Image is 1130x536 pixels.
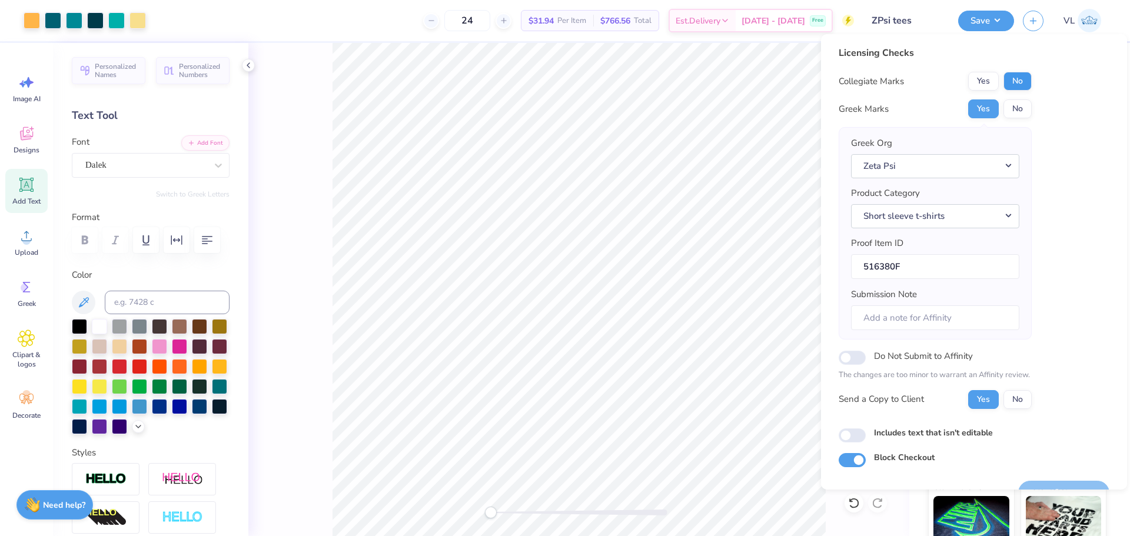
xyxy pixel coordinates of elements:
[634,15,652,27] span: Total
[851,305,1019,331] input: Add a note for Affinity
[156,57,230,84] button: Personalized Numbers
[851,204,1019,228] button: Short sleeve t-shirts
[72,211,230,224] label: Format
[1078,9,1101,32] img: Vincent Lloyd Laurel
[72,268,230,282] label: Color
[162,472,203,487] img: Shadow
[1058,9,1106,32] a: VL
[851,288,917,301] label: Submission Note
[839,102,889,116] div: Greek Marks
[851,154,1019,178] button: Zeta Psi
[18,299,36,308] span: Greek
[85,508,127,527] img: 3D Illusion
[812,16,823,25] span: Free
[12,197,41,206] span: Add Text
[7,350,46,369] span: Clipart & logos
[968,390,999,409] button: Yes
[874,348,973,364] label: Do Not Submit to Affinity
[874,451,935,464] label: Block Checkout
[529,15,554,27] span: $31.94
[105,291,230,314] input: e.g. 7428 c
[72,446,96,460] label: Styles
[1063,14,1075,28] span: VL
[15,248,38,257] span: Upload
[839,75,904,88] div: Collegiate Marks
[1003,99,1032,118] button: No
[863,9,949,32] input: Untitled Design
[839,46,1032,60] div: Licensing Checks
[958,11,1014,31] button: Save
[14,145,39,155] span: Designs
[1003,390,1032,409] button: No
[181,135,230,151] button: Add Font
[851,187,920,200] label: Product Category
[12,411,41,420] span: Decorate
[444,10,490,31] input: – –
[874,427,993,439] label: Includes text that isn't editable
[72,135,89,149] label: Font
[557,15,586,27] span: Per Item
[85,472,127,486] img: Stroke
[851,237,903,250] label: Proof Item ID
[851,137,892,150] label: Greek Org
[43,500,85,511] strong: Need help?
[968,99,999,118] button: Yes
[162,511,203,524] img: Negative Space
[839,369,1032,381] p: The changes are too minor to warrant an Affinity review.
[600,15,630,27] span: $766.56
[968,72,999,91] button: Yes
[13,94,41,104] span: Image AI
[1003,72,1032,91] button: No
[742,15,805,27] span: [DATE] - [DATE]
[839,392,924,406] div: Send a Copy to Client
[72,57,145,84] button: Personalized Names
[179,62,222,79] span: Personalized Numbers
[676,15,720,27] span: Est. Delivery
[156,189,230,199] button: Switch to Greek Letters
[485,507,497,518] div: Accessibility label
[95,62,138,79] span: Personalized Names
[72,108,230,124] div: Text Tool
